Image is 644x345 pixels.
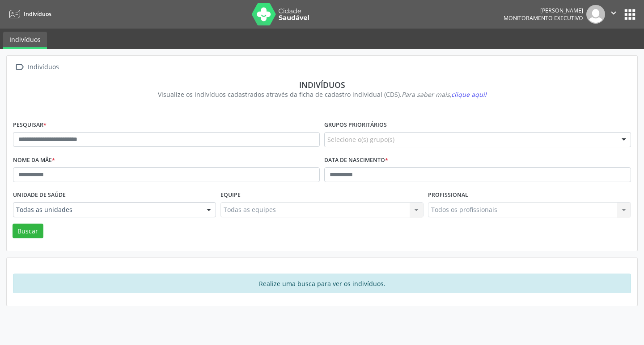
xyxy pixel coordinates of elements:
[327,135,394,144] span: Selecione o(s) grupo(s)
[13,61,26,74] i: 
[3,32,47,49] a: Indivíduos
[220,188,241,202] label: Equipe
[402,90,487,99] i: Para saber mais,
[24,10,51,18] span: Indivíduos
[13,274,631,293] div: Realize uma busca para ver os indivíduos.
[586,5,605,24] img: img
[609,8,619,18] i: 
[13,61,60,74] a:  Indivíduos
[19,80,625,90] div: Indivíduos
[428,188,468,202] label: Profissional
[6,7,51,21] a: Indivíduos
[504,14,583,22] span: Monitoramento Executivo
[324,118,387,132] label: Grupos prioritários
[26,61,60,74] div: Indivíduos
[622,7,638,22] button: apps
[13,188,66,202] label: Unidade de saúde
[605,5,622,24] button: 
[324,154,388,167] label: Data de nascimento
[19,90,625,99] div: Visualize os indivíduos cadastrados através da ficha de cadastro individual (CDS).
[13,154,55,167] label: Nome da mãe
[13,224,43,239] button: Buscar
[451,90,487,99] span: clique aqui!
[16,205,198,214] span: Todas as unidades
[504,7,583,14] div: [PERSON_NAME]
[13,118,47,132] label: Pesquisar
